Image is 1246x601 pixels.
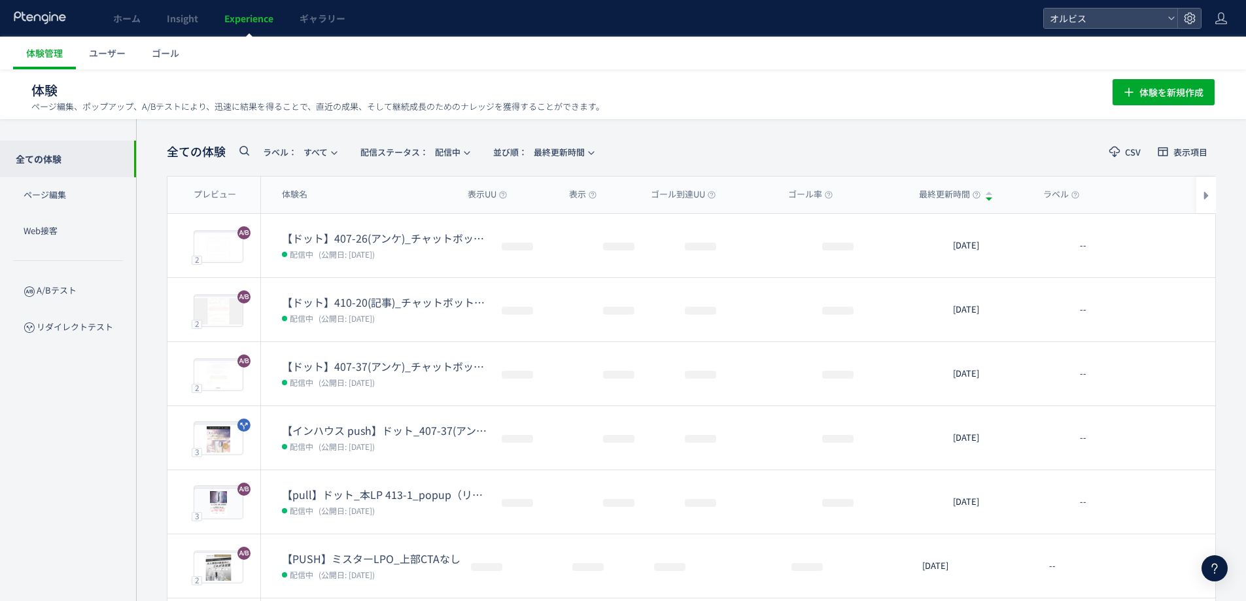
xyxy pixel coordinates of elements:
[1080,432,1086,444] span: --
[300,12,345,25] span: ギャラリー
[319,569,375,580] span: (公開日: [DATE])
[1125,148,1141,156] span: CSV
[89,46,126,60] span: ユーザー
[167,143,226,160] span: 全ての体験
[192,319,202,328] div: 2
[943,406,1067,470] div: [DATE]
[282,487,491,502] dt: 【pull】ドット_本LP 413-1_popup（リンクル）
[352,141,477,162] button: 配信ステータス​：配信中
[1173,148,1207,156] span: 表示項目
[254,141,344,162] button: ラベル：すべて
[1043,188,1079,201] span: ラベル
[493,141,585,163] span: 最終更新時間
[31,101,604,112] p: ページ編集、ポップアップ、A/Bテストにより、迅速に結果を得ることで、直近の成果、そして継続成長のためのナレッジを獲得することができます。
[167,12,198,25] span: Insight
[1149,141,1216,162] button: 表示項目
[263,146,297,158] span: ラベル：
[360,146,428,158] span: 配信ステータス​：
[1101,141,1149,162] button: CSV
[569,188,597,201] span: 表示
[224,12,273,25] span: Experience
[290,375,313,388] span: 配信中
[290,504,313,517] span: 配信中
[788,188,833,201] span: ゴール率
[290,568,313,581] span: 配信中
[282,423,491,438] dt: 【インハウス push】ドット_407-37(アンケ)vs407-26(アンケ)
[493,146,527,158] span: 並び順：
[152,46,179,60] span: ゴール
[26,46,63,60] span: 体験管理
[319,505,375,516] span: (公開日: [DATE])
[319,377,375,388] span: (公開日: [DATE])
[1049,560,1056,572] span: --
[192,447,202,456] div: 3
[1139,79,1203,105] span: 体験を新規作成
[1080,239,1086,252] span: --
[943,278,1067,341] div: [DATE]
[31,81,1084,100] h1: 体験
[943,342,1067,405] div: [DATE]
[290,311,313,324] span: 配信中
[192,511,202,521] div: 3
[282,359,491,374] dt: 【ドット】407-37(アンケ)_チャットボット発動html
[282,188,307,201] span: 体験名
[943,470,1067,534] div: [DATE]
[485,141,601,162] button: 並び順：最終更新時間
[282,295,491,310] dt: 【ドット】410-20(記事)_チャットボット発動html
[1080,496,1086,508] span: --
[282,231,491,246] dt: 【ドット】407-26(アンケ)_チャットボット発動html
[319,313,375,324] span: (公開日: [DATE])
[290,247,313,260] span: 配信中
[319,441,375,452] span: (公開日: [DATE])
[192,383,202,392] div: 2
[1080,368,1086,380] span: --
[360,141,460,163] span: 配信中
[468,188,507,201] span: 表示UU
[651,188,716,201] span: ゴール到達UU
[263,141,328,163] span: すべて
[1113,79,1215,105] button: 体験を新規作成
[290,439,313,453] span: 配信中
[1046,9,1162,28] span: オルビス
[113,12,141,25] span: ホーム
[919,188,980,201] span: 最終更新時間
[192,255,202,264] div: 2
[1080,303,1086,316] span: --
[943,214,1067,277] div: [DATE]
[194,188,236,201] span: プレビュー
[912,534,1036,598] div: [DATE]
[319,249,375,260] span: (公開日: [DATE])
[192,575,202,585] div: 2
[282,551,460,566] dt: 【PUSH】ミスターLPO_上部CTAなし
